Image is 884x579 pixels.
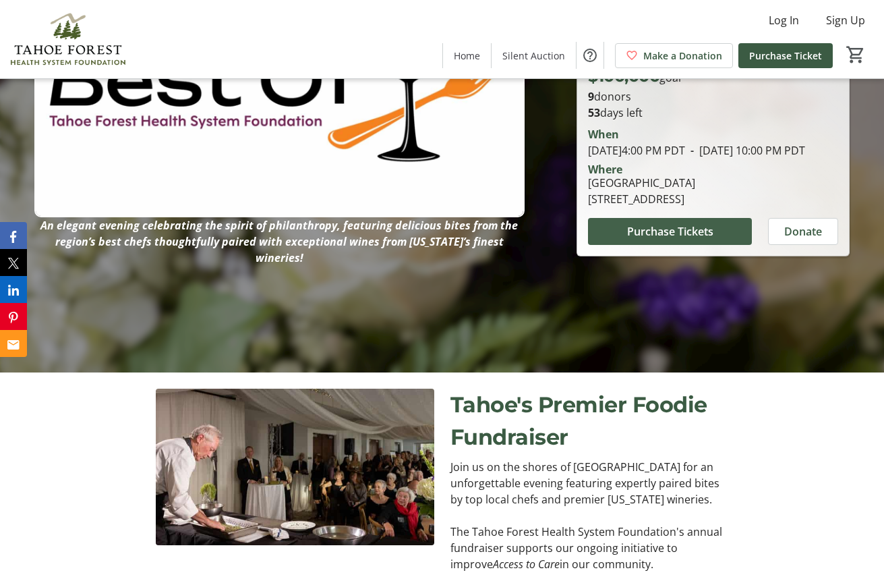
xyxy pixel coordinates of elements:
span: [DATE] 4:00 PM PDT [588,143,685,158]
p: Join us on the shores of [GEOGRAPHIC_DATA] for an unforgettable evening featuring expertly paired... [450,459,729,507]
span: 53 [588,105,600,120]
button: Sign Up [815,9,876,31]
div: When [588,126,619,142]
button: Purchase Tickets [588,218,752,245]
button: Help [577,42,603,69]
b: 9 [588,89,594,104]
span: Purchase Tickets [627,223,713,240]
a: Home [443,43,491,68]
p: Tahoe's Premier Foodie Fundraiser [450,389,729,453]
span: Make a Donation [643,49,722,63]
button: Donate [768,218,838,245]
em: Access to Care [493,557,560,572]
p: The Tahoe Forest Health System Foundation's annual fundraiser supports our ongoing initiative to ... [450,524,729,572]
p: days left [588,105,838,121]
a: Purchase Ticket [738,43,833,68]
span: [DATE] 10:00 PM PDT [685,143,805,158]
span: Home [454,49,480,63]
span: Purchase Ticket [749,49,822,63]
span: Sign Up [826,12,865,28]
div: Where [588,164,622,175]
span: Silent Auction [502,49,565,63]
div: [GEOGRAPHIC_DATA] [588,175,695,191]
em: An elegant evening celebrating the spirit of philanthropy, featuring delicious bites from the reg... [40,218,518,265]
img: undefined [156,389,434,545]
div: [STREET_ADDRESS] [588,191,695,207]
a: Make a Donation [615,43,733,68]
img: Tahoe Forest Health System Foundation's Logo [8,5,128,73]
span: - [685,143,699,158]
p: donors [588,88,838,105]
button: Log In [758,9,810,31]
a: Silent Auction [492,43,576,68]
span: Donate [784,223,822,240]
span: Log In [769,12,799,28]
button: Cart [844,43,868,67]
